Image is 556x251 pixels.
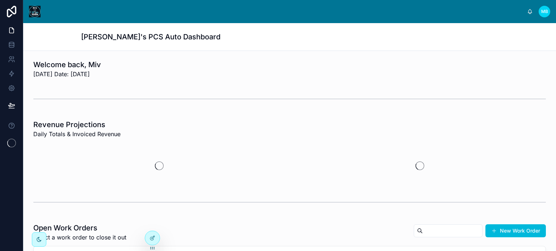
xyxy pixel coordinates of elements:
h1: [PERSON_NAME]'s PCS Auto Dashboard [81,32,220,42]
span: Daily Totals & Invoiced Revenue [33,130,121,138]
h1: Open Work Orders [33,223,126,233]
span: [DATE] Date: [DATE] [33,70,101,78]
span: MB [541,9,548,14]
img: App logo [29,6,41,17]
h1: Revenue Projections [33,120,121,130]
button: New Work Order [485,224,546,237]
div: scrollable content [46,10,527,13]
h1: Welcome back, Miv [33,60,101,70]
span: Select a work order to close it out [33,233,126,242]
